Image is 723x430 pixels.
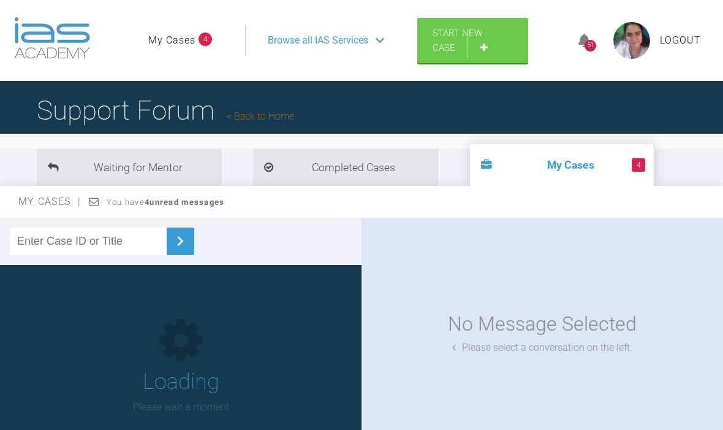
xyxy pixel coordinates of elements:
[613,22,650,59] img: profile.png
[452,340,632,356] div: Please select a conversation on the left.
[10,228,167,255] input: Enter Case ID or Title
[199,33,212,46] span: 4
[37,148,221,186] li: Waiting for Mentor
[37,89,294,132] h1: Support Forum
[448,309,637,340] div: No Message Selected
[268,33,368,48] span: Browse all IAS Services
[632,158,645,172] span: 4
[470,144,654,186] li: My Cases
[145,198,224,207] strong: 4 unread messages
[133,399,229,415] p: Please wait a moment
[18,196,81,207] span: My Cases
[433,28,482,53] span: Start New Case
[253,148,437,186] li: Completed Cases
[227,110,294,122] a: Back to Home
[660,33,701,48] a: Logout
[107,198,225,207] span: You have
[14,17,90,59] img: logo-light.3e3ef733.png
[148,33,195,48] a: My Cases
[170,231,190,251] img: chevronRight.28bd32b0.svg
[143,364,219,400] h1: Loading
[417,18,528,63] a: Start New Case
[585,40,596,52] div: 51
